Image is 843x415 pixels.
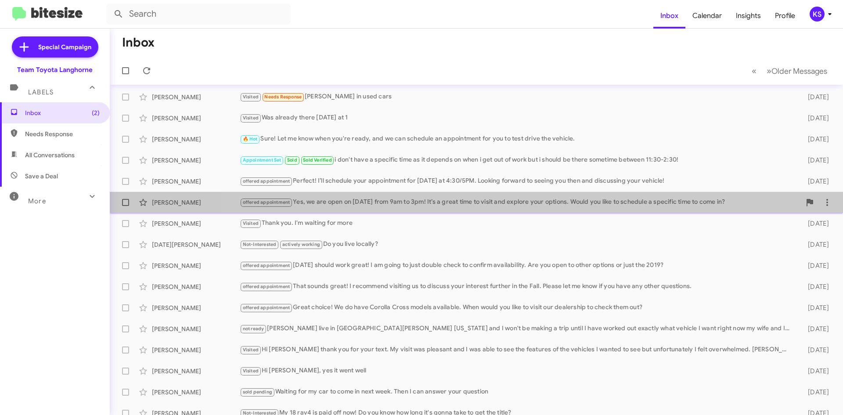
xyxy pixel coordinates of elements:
div: Was already there [DATE] at 1 [240,113,794,123]
div: [PERSON_NAME] [152,282,240,291]
div: [DATE] [794,325,836,333]
h1: Inbox [122,36,155,50]
div: [PERSON_NAME] [152,388,240,397]
div: [DATE] [794,303,836,312]
div: [PERSON_NAME] [152,114,240,123]
div: [PERSON_NAME] [152,93,240,101]
input: Search [106,4,291,25]
div: [PERSON_NAME] [152,261,240,270]
span: Sold [287,157,297,163]
span: Needs Response [25,130,100,138]
span: Needs Response [264,94,302,100]
span: Inbox [25,108,100,117]
div: Perfect! I’ll schedule your appointment for [DATE] at 4:30/5PM. Looking forward to seeing you the... [240,176,794,186]
span: offered appointment [243,263,290,268]
span: sold pending [243,389,272,395]
span: (2) [92,108,100,117]
span: « [752,65,757,76]
span: Visited [243,347,259,353]
span: All Conversations [25,151,75,159]
div: Waiting for my car to come in next week. Then I can answer your question [240,387,794,397]
div: [DATE] [794,388,836,397]
div: [PERSON_NAME] in used cars [240,92,794,102]
span: not ready [243,326,264,332]
div: Team Toyota Langhorne [17,65,93,74]
div: Great choice! We do have Corolla Cross models available. When would you like to visit our dealers... [240,303,794,313]
span: Not-Interested [243,242,277,247]
span: actively working [282,242,320,247]
div: [DATE][PERSON_NAME] [152,240,240,249]
span: offered appointment [243,284,290,289]
span: Older Messages [771,66,827,76]
div: KS [810,7,825,22]
span: Appointment Set [243,157,281,163]
div: [DATE] [794,156,836,165]
nav: Page navigation example [747,62,832,80]
a: Insights [729,3,768,29]
div: Sure! Let me know when you're ready, and we can schedule an appointment for you to test drive the... [240,134,794,144]
div: [DATE] [794,240,836,249]
div: [PERSON_NAME] [152,198,240,207]
div: [PERSON_NAME] [152,219,240,228]
div: Yes, we are open on [DATE] from 9am to 3pm! It’s a great time to visit and explore your options. ... [240,197,801,207]
div: [DATE] [794,282,836,291]
div: [DATE] [794,135,836,144]
div: [PERSON_NAME] [152,346,240,354]
div: [DATE] [794,261,836,270]
div: Do you live locally? [240,239,794,249]
div: [PERSON_NAME] [152,135,240,144]
span: Special Campaign [38,43,91,51]
div: [DATE] [794,177,836,186]
a: Inbox [653,3,685,29]
a: Calendar [685,3,729,29]
button: KS [802,7,833,22]
div: [DATE] [794,219,836,228]
span: offered appointment [243,178,290,184]
span: More [28,197,46,205]
span: Visited [243,94,259,100]
span: Visited [243,368,259,374]
button: Next [761,62,832,80]
div: [PERSON_NAME] [152,156,240,165]
div: [DATE] [794,114,836,123]
div: That sounds great! I recommend visiting us to discuss your interest further in the Fall. Please l... [240,281,794,292]
span: Visited [243,115,259,121]
span: 🔥 Hot [243,136,258,142]
a: Special Campaign [12,36,98,58]
div: [PERSON_NAME] [152,177,240,186]
span: Visited [243,220,259,226]
div: [DATE] [794,346,836,354]
span: Labels [28,88,54,96]
div: [PERSON_NAME] [152,325,240,333]
div: Hi [PERSON_NAME], yes it went well [240,366,794,376]
span: Save a Deal [25,172,58,180]
div: Thank you. I'm waiting for more [240,218,794,228]
div: [PERSON_NAME] live in [GEOGRAPHIC_DATA][PERSON_NAME] [US_STATE] and I won't be making a trip unti... [240,324,794,334]
div: [PERSON_NAME] [152,303,240,312]
span: offered appointment [243,305,290,310]
a: Profile [768,3,802,29]
div: i don't have a specific time as it depends on when i get out of work but i should be there someti... [240,155,794,165]
div: [PERSON_NAME] [152,367,240,375]
span: offered appointment [243,199,290,205]
div: [DATE] [794,93,836,101]
div: [DATE] should work great! I am going to just double check to confirm availability. Are you open t... [240,260,794,271]
div: [DATE] [794,367,836,375]
span: » [767,65,771,76]
button: Previous [746,62,762,80]
div: Hi [PERSON_NAME] thank you for your text. My visit was pleasant and I was able to see the feature... [240,345,794,355]
span: Sold Verified [303,157,332,163]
